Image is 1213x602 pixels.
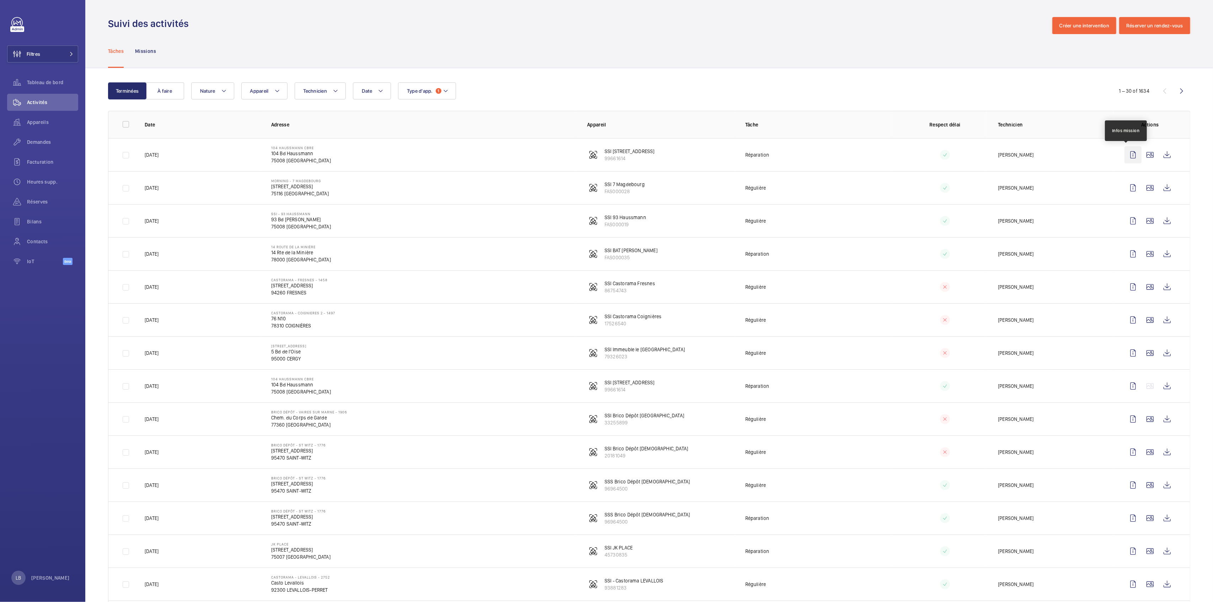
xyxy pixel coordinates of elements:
[145,121,260,128] p: Date
[605,214,646,221] p: SSI 93 Haussmann
[271,553,331,560] p: 75007 [GEOGRAPHIC_DATA]
[27,218,78,225] span: Bilans
[407,88,433,94] span: Type d'app.
[200,88,215,94] span: Nature
[998,449,1034,456] p: [PERSON_NAME]
[745,383,769,390] p: Réparation
[271,476,326,480] p: Brico Dépôt - ST WITZ - 1776
[27,50,40,58] span: Filtres
[745,217,766,224] p: Régulière
[745,548,769,555] p: Réparation
[362,88,372,94] span: Date
[271,121,576,128] p: Adresse
[271,447,326,454] p: [STREET_ADDRESS]
[745,416,766,423] p: Régulière
[271,278,328,282] p: Castorama - FRESNES - 1458
[745,581,766,588] p: Régulière
[589,547,597,555] img: fire_alarm.svg
[605,280,655,287] p: SSI Castorama Fresnes
[145,217,159,224] p: [DATE]
[271,344,306,348] p: [STREET_ADDRESS]
[271,381,331,388] p: 104 Bd Haussmann
[271,509,326,513] p: Brico Dépôt - ST WITZ - 1776
[605,313,661,320] p: SSI Castorama Coignières
[589,448,597,456] img: fire_alarm.svg
[605,478,690,485] p: SSS Brico Dépôt [DEMOGRAPHIC_DATA]
[108,48,124,55] p: Tâches
[27,158,78,166] span: Facturation
[27,198,78,205] span: Réserves
[27,119,78,126] span: Appareils
[271,579,330,586] p: Casto Levallois
[271,289,328,296] p: 94260 FRESNES
[605,379,655,386] p: SSI [STREET_ADDRESS]
[27,79,78,86] span: Tableau de bord
[271,487,326,494] p: 95470 SAINT-WITZ
[998,184,1034,191] p: [PERSON_NAME]
[1119,17,1190,34] button: Réserver un rendez-vous
[271,190,329,197] p: 75116 [GEOGRAPHIC_DATA]
[745,515,769,522] p: Réparation
[587,121,734,128] p: Appareil
[998,548,1034,555] p: [PERSON_NAME]
[1125,121,1176,128] p: Actions
[271,443,326,447] p: Brico Dépôt - ST WITZ - 1776
[271,183,329,190] p: [STREET_ADDRESS]
[108,82,146,99] button: Terminées
[31,574,70,581] p: [PERSON_NAME]
[271,355,306,362] p: 95000 CERGY
[998,482,1034,489] p: [PERSON_NAME]
[271,245,331,249] p: 14 Route de la Minière
[605,287,655,294] p: 86754743
[605,247,658,254] p: SSI BAT [PERSON_NAME]
[1112,128,1140,134] div: Infos mission
[271,575,330,579] p: Castorama - LEVALLOIS - 2752
[745,151,769,158] p: Réparation
[271,256,331,263] p: 78000 [GEOGRAPHIC_DATA]
[998,250,1034,257] p: [PERSON_NAME]
[271,546,331,553] p: [STREET_ADDRESS]
[271,212,331,216] p: SSI - 93 Haussmann
[27,178,78,185] span: Heures supp.
[998,515,1034,522] p: [PERSON_NAME]
[589,382,597,390] img: fire_alarm.svg
[145,349,159,357] p: [DATE]
[605,188,645,195] p: FAS000028
[998,316,1034,324] p: [PERSON_NAME]
[605,518,690,525] p: 96964500
[436,88,441,94] span: 1
[27,258,63,265] span: IoT
[589,151,597,159] img: fire_alarm.svg
[589,217,597,225] img: fire_alarm.svg
[605,511,690,518] p: SSS Brico Dépôt [DEMOGRAPHIC_DATA]
[16,574,21,581] p: LB
[145,581,159,588] p: [DATE]
[605,181,645,188] p: SSI 7 Magdebourg
[1052,17,1117,34] button: Créer une intervention
[271,150,331,157] p: 104 Bd Haussmann
[589,514,597,522] img: fire_alarm.svg
[271,223,331,230] p: 75008 [GEOGRAPHIC_DATA]
[998,121,1113,128] p: Technicien
[271,421,347,428] p: 77360 [GEOGRAPHIC_DATA]
[605,452,688,459] p: 20181049
[998,151,1034,158] p: [PERSON_NAME]
[271,480,326,487] p: [STREET_ADDRESS]
[145,449,159,456] p: [DATE]
[27,99,78,106] span: Activités
[605,419,684,426] p: 33255899
[271,542,331,546] p: JK PLACE
[589,283,597,291] img: fire_alarm.svg
[271,216,331,223] p: 93 Bd [PERSON_NAME]
[271,454,326,461] p: 95470 SAINT-WITZ
[589,349,597,357] img: fire_alarm.svg
[745,316,766,324] p: Régulière
[271,315,335,322] p: 76 N10
[271,410,347,414] p: Brico Dépôt - VAIRES SUR MARNE - 1906
[998,217,1034,224] p: [PERSON_NAME]
[605,584,664,591] p: 93881283
[145,316,159,324] p: [DATE]
[145,151,159,158] p: [DATE]
[241,82,288,99] button: Appareil
[745,449,766,456] p: Régulière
